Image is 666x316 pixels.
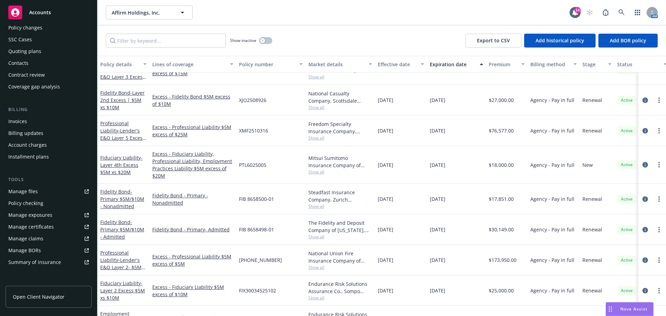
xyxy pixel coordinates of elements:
[308,61,365,68] div: Market details
[239,256,282,264] span: [PHONE_NUMBER]
[100,127,146,148] span: - Lender's E&O Layer 5 Excess $5M x $25M
[100,188,144,210] a: Fidelity Bond
[106,6,193,19] button: Affirm Holdings, Inc.
[583,6,597,19] a: Start snowing
[230,37,256,43] span: Show inactive
[29,10,51,15] span: Accounts
[308,264,372,270] span: Show all
[236,56,306,72] button: Policy number
[530,287,574,294] span: Agency - Pay in full
[308,280,372,295] div: Endurance Risk Solutions Assurance Co., Sompo International
[489,287,514,294] span: $25,000.00
[106,34,226,48] input: Filter by keyword...
[582,96,602,104] span: Renewal
[152,226,233,233] a: Fidelity Bond - Primary- Admitted
[239,127,268,134] span: XMF2510316
[6,210,92,221] span: Manage exposures
[655,96,663,104] a: more
[6,186,92,197] a: Manage files
[530,195,574,203] span: Agency - Pay in full
[620,128,634,134] span: Active
[8,198,43,209] div: Policy checking
[100,280,145,301] a: Fiduciary Liability
[530,127,574,134] span: Agency - Pay in full
[582,287,602,294] span: Renewal
[606,302,615,316] div: Drag to move
[6,151,92,162] a: Installment plans
[620,306,648,312] span: Nova Assist
[582,127,602,134] span: Renewal
[486,56,528,72] button: Premium
[100,66,146,87] span: - Lender's E&O Layer 3 Excess - $5M xs $15M
[100,257,145,278] span: - Lender's E&O Layer 2- $5M xs $10M
[306,56,375,72] button: Market details
[430,127,445,134] span: [DATE]
[100,61,139,68] div: Policy details
[655,256,663,264] a: more
[489,61,517,68] div: Premium
[530,256,574,264] span: Agency - Pay in full
[6,128,92,139] a: Billing updates
[620,196,634,202] span: Active
[308,74,372,80] span: Show all
[6,257,92,268] a: Summary of insurance
[641,96,649,104] a: circleInformation
[308,90,372,104] div: National Casualty Company, Scottsdale Insurance Company (Nationwide)
[530,161,574,169] span: Agency - Pay in full
[378,127,393,134] span: [DATE]
[615,6,629,19] a: Search
[536,37,584,44] span: Add historical policy
[6,221,92,232] a: Manage certificates
[308,189,372,203] div: Steadfast Insurance Company, Zurich Insurance Group
[582,195,602,203] span: Renewal
[430,161,445,169] span: [DATE]
[655,127,663,135] a: more
[239,161,266,169] span: PTL6025005
[8,257,61,268] div: Summary of insurance
[6,245,92,256] a: Manage BORs
[152,253,233,267] a: Excess - Professional Liability $5M excess of $5M
[8,46,41,57] div: Quoting plans
[308,135,372,141] span: Show all
[6,176,92,183] div: Tools
[100,89,145,111] span: - Layer 2nd Excess | $5M xs $10M
[308,295,372,301] span: Show all
[8,186,38,197] div: Manage files
[375,56,427,72] button: Effective date
[574,7,581,13] div: 14
[100,280,145,301] span: - Layer 2 Excess $5M xs $10M
[8,22,42,33] div: Policy changes
[6,34,92,45] a: SSC Cases
[430,256,445,264] span: [DATE]
[152,61,226,68] div: Lines of coverage
[152,123,233,138] a: Excess - Professional Liability $5M excess of $25M
[6,139,92,151] a: Account charges
[582,226,602,233] span: Renewal
[582,61,604,68] div: Stage
[610,37,646,44] span: Add BOR policy
[100,249,142,278] a: Professional Liability
[378,61,417,68] div: Effective date
[524,34,596,48] button: Add historical policy
[430,287,445,294] span: [DATE]
[308,104,372,110] span: Show all
[100,188,144,210] span: - Primary $5M/$10M - Nonadmitted
[8,116,27,127] div: Invoices
[620,257,634,263] span: Active
[6,81,92,92] a: Coverage gap analysis
[8,233,43,244] div: Manage claims
[620,162,634,168] span: Active
[620,227,634,233] span: Active
[655,287,663,295] a: more
[6,58,92,69] a: Contacts
[655,161,663,169] a: more
[308,219,372,234] div: The Fidelity and Deposit Company of [US_STATE], Zurich Insurance Group
[378,96,393,104] span: [DATE]
[489,161,514,169] span: $18,000.00
[239,61,295,68] div: Policy number
[239,195,274,203] span: FIB 8658500-01
[641,195,649,203] a: circleInformation
[8,69,45,80] div: Contract review
[582,161,593,169] span: New
[655,195,663,203] a: more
